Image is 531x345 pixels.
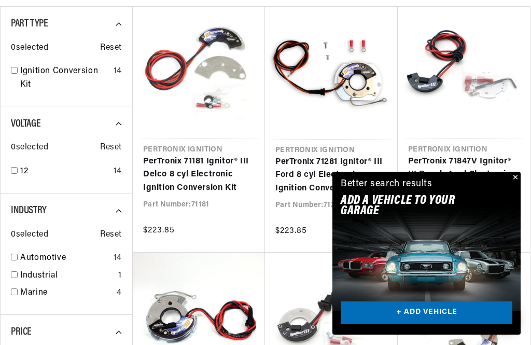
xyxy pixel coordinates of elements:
span: Part Type [11,19,48,29]
div: 14 [114,165,122,178]
span: Voltage [11,119,40,129]
a: Automotive [20,252,109,265]
span: 0 selected [11,42,48,55]
a: PerTronix 71281 Ignitor® III Ford 8 cyl Electronic Ignition Conversion Kit [275,156,387,196]
a: Marine [20,286,113,300]
div: 1 [118,269,122,283]
a: PerTronix 71847V Ignitor® III Bosch 4 cyl Electronic Ignition Conversion Kit [408,155,520,195]
a: Ignition Conversion Kit [20,65,109,91]
button: Close [508,172,521,184]
span: 0 selected [11,141,48,155]
span: Reset [100,42,122,55]
div: 4 [117,286,122,300]
span: Price [11,327,32,337]
a: Industrial [20,269,114,283]
span: 0 selected [11,228,48,242]
a: PerTronix 71181 Ignitor® III Delco 8 cyl Electronic Ignition Conversion Kit [143,155,255,195]
a: 12 [20,165,109,178]
h2: Add A VEHICLE to your garage [341,196,486,217]
span: Reset [100,228,122,242]
span: Industry [11,205,47,216]
div: 14 [114,65,122,78]
div: 14 [114,252,122,265]
div: Better search results [341,177,432,192]
span: Reset [100,141,122,155]
a: + ADD VEHICLE [341,301,512,325]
